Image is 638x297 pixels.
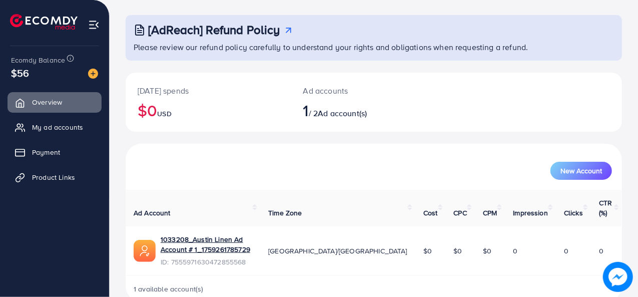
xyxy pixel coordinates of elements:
h2: $0 [138,101,279,120]
span: 0 [599,246,603,256]
span: 1 [303,99,309,122]
img: menu [88,19,100,31]
p: [DATE] spends [138,85,279,97]
span: [GEOGRAPHIC_DATA]/[GEOGRAPHIC_DATA] [268,246,407,256]
h2: / 2 [303,101,403,120]
span: ID: 7555971630472855568 [161,257,252,267]
a: My ad accounts [8,117,102,137]
span: Ecomdy Balance [11,55,65,65]
span: Time Zone [268,208,302,218]
span: $56 [11,66,29,80]
img: image [603,262,633,292]
span: 1 available account(s) [134,284,204,294]
span: Ad Account [134,208,171,218]
h3: [AdReach] Refund Policy [148,23,280,37]
a: Product Links [8,167,102,187]
span: $0 [454,246,462,256]
img: logo [10,14,78,30]
span: Overview [32,97,62,107]
span: Clicks [564,208,583,218]
span: Product Links [32,172,75,182]
span: CPM [483,208,497,218]
a: Overview [8,92,102,112]
span: 0 [513,246,517,256]
a: Payment [8,142,102,162]
span: 0 [564,246,568,256]
img: ic-ads-acc.e4c84228.svg [134,240,156,262]
span: CPC [454,208,467,218]
img: image [88,69,98,79]
p: Ad accounts [303,85,403,97]
span: Payment [32,147,60,157]
span: New Account [560,167,602,174]
p: Please review our refund policy carefully to understand your rights and obligations when requesti... [134,41,616,53]
span: $0 [483,246,491,256]
button: New Account [550,162,612,180]
span: Ad account(s) [318,108,367,119]
span: USD [157,109,171,119]
span: Cost [423,208,438,218]
span: CTR (%) [599,198,612,218]
span: $0 [423,246,432,256]
span: Impression [513,208,548,218]
a: 1033208_Austin Linen Ad Account # 1_1759261785729 [161,234,252,255]
span: My ad accounts [32,122,83,132]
